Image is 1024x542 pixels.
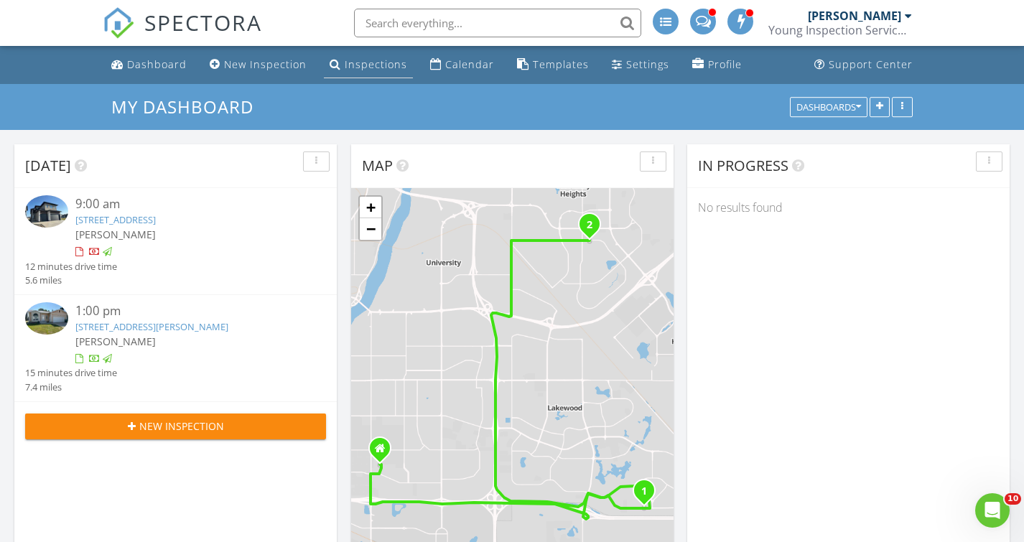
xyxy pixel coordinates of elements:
[25,366,117,380] div: 15 minutes drive time
[25,195,326,287] a: 9:00 am [STREET_ADDRESS] [PERSON_NAME] 12 minutes drive time 5.6 miles
[641,487,647,497] i: 1
[644,490,653,499] div: 2543 Rosewood Dr, Saskatoon, SK S7V 0L8
[975,493,1010,528] iframe: Intercom live chat
[708,57,742,71] div: Profile
[25,260,117,274] div: 12 minutes drive time
[533,57,589,71] div: Templates
[224,57,307,71] div: New Inspection
[1005,493,1021,505] span: 10
[144,7,262,37] span: SPECTORA
[106,52,192,78] a: Dashboard
[75,302,301,320] div: 1:00 pm
[25,156,71,175] span: [DATE]
[380,448,388,457] div: 2602 Haultain Ave, Saskatoon SK S7J 1R6
[511,52,595,78] a: Templates
[687,188,1010,227] div: No results found
[809,52,918,78] a: Support Center
[424,52,500,78] a: Calendar
[75,228,156,241] span: [PERSON_NAME]
[25,380,117,394] div: 7.4 miles
[139,419,224,434] span: New Inspection
[103,7,134,39] img: The Best Home Inspection Software - Spectora
[75,320,228,333] a: [STREET_ADDRESS][PERSON_NAME]
[360,197,381,218] a: Zoom in
[25,302,326,394] a: 1:00 pm [STREET_ADDRESS][PERSON_NAME] [PERSON_NAME] 15 minutes drive time 7.4 miles
[354,9,641,37] input: Search everything...
[445,57,494,71] div: Calendar
[362,156,393,175] span: Map
[808,9,901,23] div: [PERSON_NAME]
[25,302,68,335] img: 9348511%2Fcover_photos%2FAUnAK8AloON7pOg69CPC%2Fsmall.jpg
[626,57,669,71] div: Settings
[25,413,326,439] button: New Inspection
[796,102,861,112] div: Dashboards
[790,97,867,117] button: Dashboards
[25,195,68,228] img: 9348546%2Fcover_photos%2Fv1F2kPodA8AuOQjQX6sf%2Fsmall.jpg
[590,224,598,233] div: 2423 Kenderdine Road, Saskatoon, SK S7N 4A4
[127,57,187,71] div: Dashboard
[75,335,156,348] span: [PERSON_NAME]
[698,156,788,175] span: In Progress
[75,213,156,226] a: [STREET_ADDRESS]
[25,274,117,287] div: 5.6 miles
[587,220,592,230] i: 2
[345,57,407,71] div: Inspections
[111,95,266,118] a: My Dashboard
[360,218,381,240] a: Zoom out
[204,52,312,78] a: New Inspection
[75,195,301,213] div: 9:00 am
[768,23,912,37] div: Young Inspection Services Ltd
[606,52,675,78] a: Settings
[829,57,913,71] div: Support Center
[103,19,262,50] a: SPECTORA
[324,52,413,78] a: Inspections
[686,52,748,78] a: Profile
